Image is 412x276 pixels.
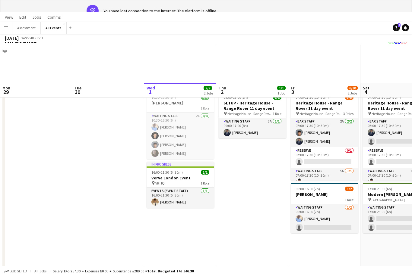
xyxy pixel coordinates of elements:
span: [GEOGRAPHIC_DATA] [372,197,405,202]
button: Budgeted [3,268,28,274]
span: 1 Role [201,106,209,110]
app-card-role: Bar Staff2A2/207:00-17:30 (10h30m)[PERSON_NAME][PERSON_NAME] [291,118,358,147]
h3: SETUP - Heritage House - Range Rover 11 day event [219,100,286,111]
div: 2 Jobs [348,91,357,95]
span: Jobs [32,14,41,20]
a: Edit [17,13,29,21]
span: 1 Role [345,197,353,202]
span: 16:00-21:30 (5h30m) [151,170,183,175]
span: 5/5 [204,86,212,90]
span: Sat [363,85,369,91]
app-card-role: Waiting Staff2A4/410:30-16:30 (6h)[PERSON_NAME][PERSON_NAME][PERSON_NAME][PERSON_NAME] [147,113,214,159]
span: 4 [362,88,369,95]
span: All jobs [33,269,48,273]
span: Thu [219,85,226,91]
app-job-card: In progress16:00-21:30 (5h30m)1/1Verve London Event VR HQ1 RoleEvents (Event Staff)1/116:00-21:30... [147,162,214,208]
div: 1 Job [277,91,285,95]
span: Edit [19,14,26,20]
span: Tue [74,85,81,91]
app-card-role: Events (Event Staff)1/116:00-21:30 (5h30m)[PERSON_NAME] [147,188,214,208]
app-card-role: Reserve0/107:00-17:30 (10h30m) [291,147,358,168]
span: 1 [146,88,155,95]
app-card-role: Waiting Staff1/209:00-16:00 (7h)[PERSON_NAME] [291,204,358,233]
app-card-role: Waiting Staff3A1/109:00-17:00 (8h)[PERSON_NAME] [219,118,286,138]
span: 2 [218,88,226,95]
span: 30 [74,88,81,95]
div: You have lost connection to the internet. The platform is offline. [103,8,217,14]
app-job-card: 09:00-17:00 (8h)1/1SETUP - Heritage House - Range Rover 11 day event Heritage House - Range Rover... [219,91,286,138]
span: 6/10 [347,86,358,90]
h3: [PERSON_NAME] [147,100,214,106]
a: View [2,13,16,21]
app-card-role: Waiting Staff5A3/507:00-17:30 (10h30m)[PERSON_NAME] [291,168,358,223]
span: 3 Roles [343,111,353,116]
span: Heritage House - Range Rover 11 day event [299,111,343,116]
div: BST [37,36,43,40]
span: 17:00-23:00 (6h) [368,187,392,191]
span: Comms [47,14,61,20]
a: Comms [45,13,63,21]
span: Week 40 [20,36,35,40]
div: Salary £45 257.30 + Expenses £0.00 + Subsistence £289.00 = [53,269,194,273]
span: VR HQ [155,181,165,185]
span: Fri [291,85,296,91]
h3: [PERSON_NAME] [291,192,358,197]
span: 1 Role [273,111,281,116]
h3: Heritage House - Range Rover 11 day event [291,100,358,111]
app-job-card: 09:00-16:00 (7h)1/2[PERSON_NAME]1 RoleWaiting Staff1/209:00-16:00 (7h)[PERSON_NAME] [291,183,358,233]
a: 8 [393,24,400,31]
div: In progress [147,162,214,166]
h3: Verve London Event [147,175,214,181]
span: 1/1 [277,86,286,90]
button: All Events [41,22,67,34]
button: Assessment [12,22,41,34]
app-job-card: 10:30-16:30 (6h)4/4[PERSON_NAME]1 RoleWaiting Staff2A4/410:30-16:30 (6h)[PERSON_NAME][PERSON_NAME... [147,91,214,159]
app-job-card: 07:00-17:30 (10h30m)5/8Heritage House - Range Rover 11 day event Heritage House - Range Rover 11 ... [291,91,358,181]
span: 1/1 [201,170,209,175]
span: 8 [398,23,401,27]
div: 2 Jobs [204,91,213,95]
span: Wed [147,85,155,91]
span: Budgeted [10,269,27,273]
span: Total Budgeted £45 546.30 [147,269,194,273]
span: View [5,14,13,20]
span: 1 Role [201,181,209,185]
span: Mon [2,85,10,91]
a: Jobs [30,13,44,21]
span: 09:00-16:00 (7h) [296,187,320,191]
div: [DATE] [5,35,19,41]
span: 3 [290,88,296,95]
span: 1/2 [345,187,353,191]
span: Heritage House - Range Rover 11 day event [227,111,273,116]
span: 29 [2,88,10,95]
